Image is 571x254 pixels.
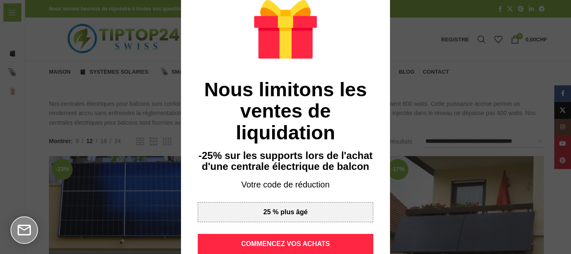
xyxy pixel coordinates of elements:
[199,150,373,172] font: -25% sur les supports lors de l'achat d'une centrale électrique de balcon
[241,240,330,247] font: COMMENCEZ VOS ACHATS
[241,180,329,189] font: Votre code de réduction
[263,208,308,216] font: 25 % plus âgé
[198,234,373,254] div: COMMENCEZ VOS ACHATS
[198,202,373,222] div: 25 % plus âgé
[204,78,367,144] font: Nous limitons les ventes de liquidation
